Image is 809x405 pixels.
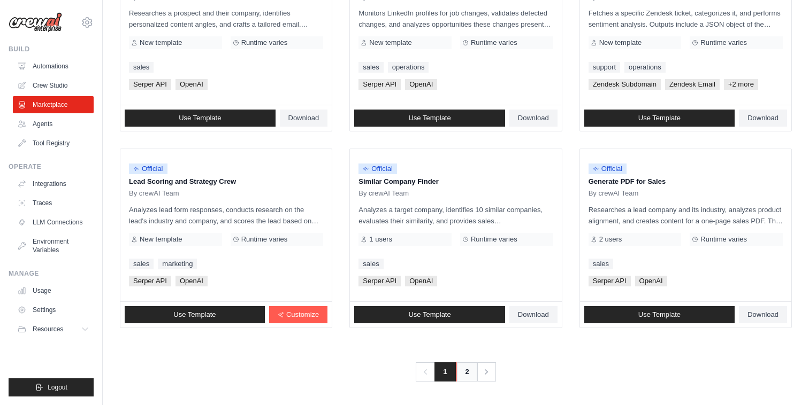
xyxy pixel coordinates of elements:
span: Logout [48,383,67,392]
span: Runtime varies [241,235,288,244]
span: New template [369,38,411,47]
span: Use Template [408,310,451,319]
span: Runtime varies [241,38,288,47]
span: Serper API [129,79,171,90]
p: Researches a prospect and their company, identifies personalized content angles, and crafts a tai... [129,7,323,30]
a: Marketplace [13,96,94,113]
span: Download [288,114,319,122]
p: Generate PDF for Sales [589,176,783,187]
span: +2 more [724,79,758,90]
span: OpenAI [635,276,667,286]
a: Use Template [125,306,265,323]
span: Runtime varies [471,235,517,244]
span: Use Template [638,310,681,319]
span: New template [140,38,182,47]
a: sales [129,259,154,269]
a: sales [129,62,154,73]
span: New template [140,235,182,244]
a: LLM Connections [13,214,94,231]
a: Usage [13,282,94,299]
a: Use Template [354,110,505,127]
button: Resources [13,321,94,338]
a: operations [388,62,429,73]
a: Traces [13,194,94,212]
span: Serper API [358,79,401,90]
a: Settings [13,301,94,318]
a: Tool Registry [13,135,94,152]
span: Use Template [173,310,216,319]
a: sales [358,62,383,73]
span: Resources [33,325,63,333]
span: Customize [286,310,319,319]
a: Use Template [584,110,735,127]
p: Analyzes a target company, identifies 10 similar companies, evaluates their similarity, and provi... [358,204,553,227]
p: Researches a lead company and its industry, analyzes product alignment, and creates content for a... [589,204,783,227]
div: Manage [9,269,94,278]
span: Use Template [179,114,221,122]
span: Official [589,163,627,174]
span: Download [518,310,549,319]
span: Zendesk Email [665,79,720,90]
a: operations [624,62,666,73]
span: New template [599,38,642,47]
span: Zendesk Subdomain [589,79,661,90]
a: support [589,62,620,73]
div: Build [9,45,94,53]
span: Serper API [129,276,171,286]
nav: Pagination [416,362,495,381]
span: Use Template [638,114,681,122]
a: Download [739,306,787,323]
div: 聊天小组件 [755,354,809,405]
span: Runtime varies [700,235,747,244]
span: Runtime varies [471,38,517,47]
span: Use Template [408,114,451,122]
span: By crewAI Team [589,189,639,198]
a: Use Template [354,306,505,323]
p: Similar Company Finder [358,176,553,187]
span: 1 [434,362,455,381]
a: Use Template [125,110,276,127]
a: Download [280,110,328,127]
iframe: Chat Widget [755,354,809,405]
span: By crewAI Team [129,189,179,198]
a: Download [739,110,787,127]
span: Serper API [589,276,631,286]
span: OpenAI [175,276,208,286]
span: 1 users [369,235,392,244]
button: Logout [9,378,94,396]
a: Customize [269,306,327,323]
span: Download [747,310,779,319]
span: OpenAI [405,79,437,90]
a: Use Template [584,306,735,323]
p: Analyzes lead form responses, conducts research on the lead's industry and company, and scores th... [129,204,323,227]
span: OpenAI [175,79,208,90]
span: OpenAI [405,276,437,286]
a: Download [509,306,558,323]
a: 2 [456,362,478,381]
a: sales [589,259,613,269]
a: Automations [13,58,94,75]
span: Download [518,114,549,122]
div: Operate [9,162,94,171]
p: Fetches a specific Zendesk ticket, categorizes it, and performs sentiment analysis. Outputs inclu... [589,7,783,30]
a: sales [358,259,383,269]
p: Monitors LinkedIn profiles for job changes, validates detected changes, and analyzes opportunitie... [358,7,553,30]
a: Agents [13,115,94,133]
a: Crew Studio [13,77,94,94]
a: Integrations [13,175,94,192]
a: marketing [158,259,197,269]
img: Logo [9,12,62,33]
span: Download [747,114,779,122]
span: 2 users [599,235,622,244]
p: Lead Scoring and Strategy Crew [129,176,323,187]
a: Environment Variables [13,233,94,259]
span: Official [358,163,397,174]
a: Download [509,110,558,127]
span: By crewAI Team [358,189,409,198]
span: Runtime varies [700,38,747,47]
span: Official [129,163,167,174]
span: Serper API [358,276,401,286]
